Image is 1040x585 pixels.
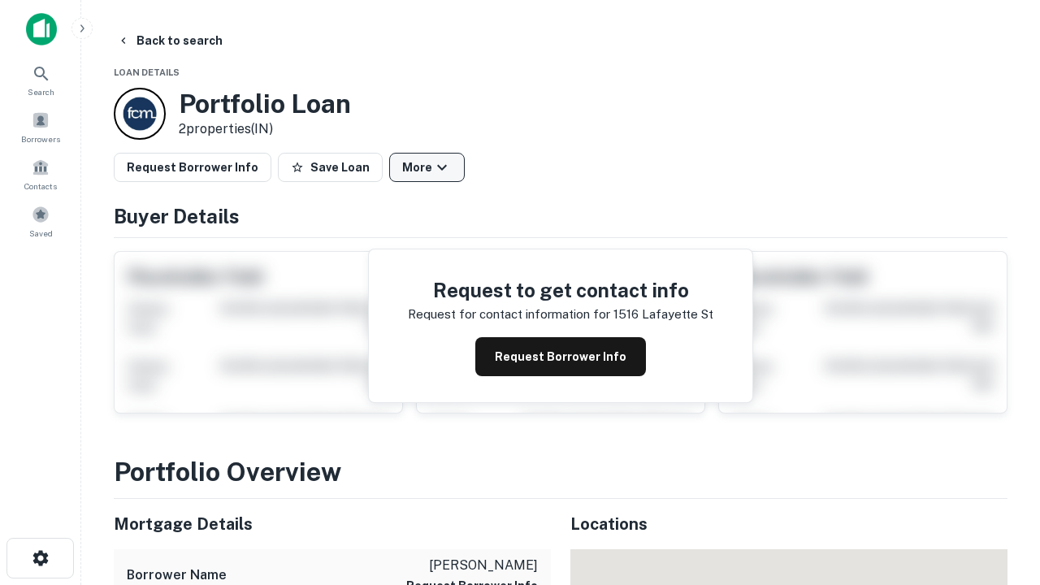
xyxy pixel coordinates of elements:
a: Search [5,58,76,102]
p: Request for contact information for [408,305,610,324]
a: Borrowers [5,105,76,149]
h4: Request to get contact info [408,275,713,305]
button: Back to search [110,26,229,55]
span: Contacts [24,180,57,193]
h6: Borrower Name [127,565,227,585]
p: 2 properties (IN) [179,119,351,139]
span: Loan Details [114,67,180,77]
a: Saved [5,199,76,243]
h5: Locations [570,512,1007,536]
button: Request Borrower Info [475,337,646,376]
img: capitalize-icon.png [26,13,57,45]
button: More [389,153,465,182]
h3: Portfolio Overview [114,453,1007,492]
span: Borrowers [21,132,60,145]
h5: Mortgage Details [114,512,551,536]
button: Save Loan [278,153,383,182]
span: Saved [29,227,53,240]
button: Request Borrower Info [114,153,271,182]
h4: Buyer Details [114,201,1007,231]
h3: Portfolio Loan [179,89,351,119]
a: Contacts [5,152,76,196]
span: Search [28,85,54,98]
p: 1516 lafayette st [613,305,713,324]
p: [PERSON_NAME] [406,556,538,575]
iframe: Chat Widget [959,403,1040,481]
